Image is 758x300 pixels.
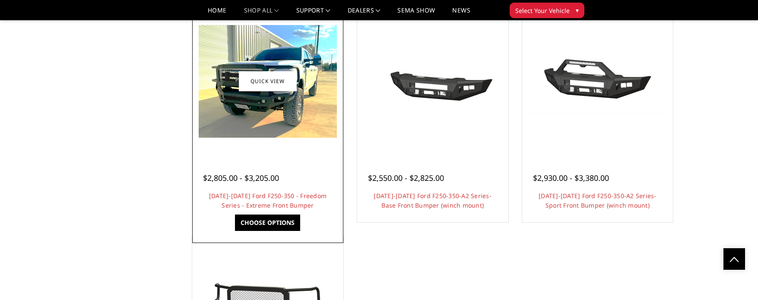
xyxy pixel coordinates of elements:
[296,7,330,20] a: Support
[244,7,279,20] a: shop all
[235,215,300,231] a: Choose Options
[359,8,506,155] a: 2023-2025 Ford F250-350-A2 Series-Base Front Bumper (winch mount) 2023-2025 Ford F250-350-A2 Seri...
[239,71,297,92] a: Quick view
[374,192,492,209] a: [DATE]-[DATE] Ford F250-350-A2 Series-Base Front Bumper (winch mount)
[368,173,444,183] span: $2,550.00 - $2,825.00
[539,192,657,209] a: [DATE]-[DATE] Ford F250-350-A2 Series-Sport Front Bumper (winch mount)
[533,173,609,183] span: $2,930.00 - $3,380.00
[203,173,279,183] span: $2,805.00 - $3,205.00
[524,8,671,155] a: 2023-2025 Ford F250-350-A2 Series-Sport Front Bumper (winch mount) 2023-2025 Ford F250-350-A2 Ser...
[208,7,226,20] a: Home
[515,6,570,15] span: Select Your Vehicle
[715,259,758,300] iframe: Chat Widget
[510,3,584,18] button: Select Your Vehicle
[397,7,435,20] a: SEMA Show
[348,7,381,20] a: Dealers
[194,8,341,155] a: 2023-2025 Ford F250-350 - Freedom Series - Extreme Front Bumper 2023-2025 Ford F250-350 - Freedom...
[576,6,579,15] span: ▾
[723,248,745,270] a: Click to Top
[199,25,337,138] img: 2023-2025 Ford F250-350 - Freedom Series - Extreme Front Bumper
[209,192,327,209] a: [DATE]-[DATE] Ford F250-350 - Freedom Series - Extreme Front Bumper
[452,7,470,20] a: News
